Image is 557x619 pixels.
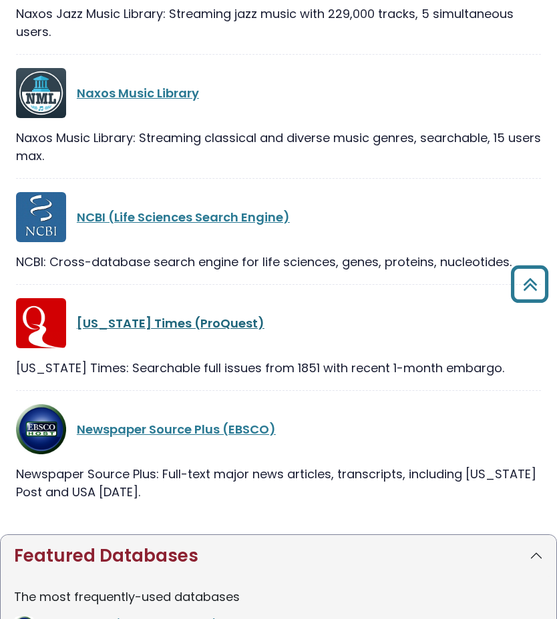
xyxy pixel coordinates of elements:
p: The most frequently-used databases [14,588,543,606]
a: [US_STATE] Times (ProQuest) [77,315,264,332]
a: NCBI (Life Sciences Search Engine) [77,209,290,225]
a: Naxos Music Library [77,85,199,101]
div: NCBI: Cross-database search engine for life sciences, genes, proteins, nucleotides. [16,253,541,271]
a: Back to Top [506,271,554,296]
a: Newspaper Source Plus (EBSCO) [77,421,276,438]
div: Naxos Jazz Music Library: Streaming jazz music with 229,000 tracks, 5 simultaneous users. [16,5,541,41]
div: [US_STATE] Times: Searchable full issues from 1851 with recent 1-month embargo. [16,359,541,377]
button: Featured Databases [1,535,556,577]
div: Naxos Music Library: Streaming classical and diverse music genres, searchable, 15 users max. [16,129,541,165]
div: Newspaper Source Plus: Full-text major news articles, transcripts, including [US_STATE] Post and ... [16,465,541,501]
